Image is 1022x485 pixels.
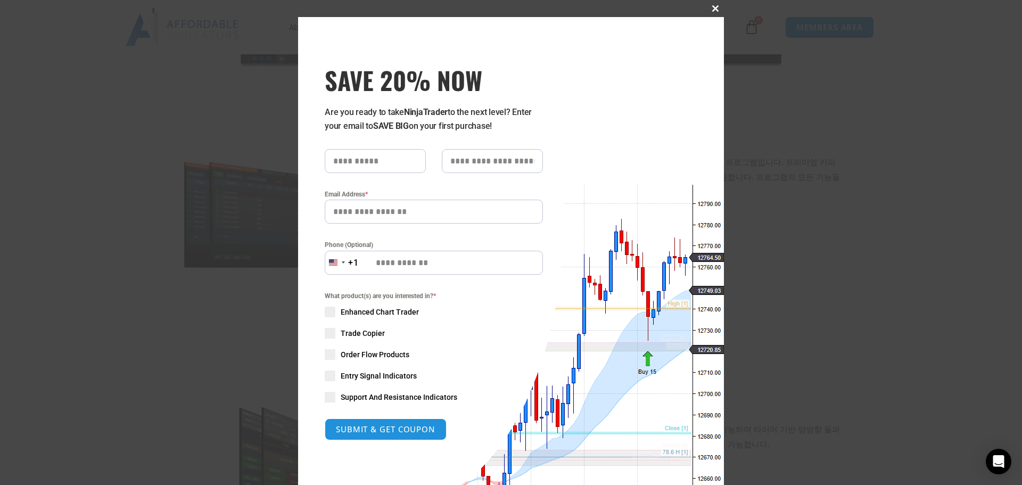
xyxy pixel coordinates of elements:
button: SUBMIT & GET COUPON [325,418,447,440]
label: Trade Copier [325,328,543,339]
span: Enhanced Chart Trader [341,307,419,317]
label: Phone (Optional) [325,240,543,250]
label: Entry Signal Indicators [325,371,543,381]
p: Are you ready to take to the next level? Enter your email to on your first purchase! [325,105,543,133]
strong: SAVE BIG [373,121,409,131]
span: SAVE 20% NOW [325,65,543,95]
label: Order Flow Products [325,349,543,360]
span: What product(s) are you interested in? [325,291,543,301]
span: Trade Copier [341,328,385,339]
button: Selected country [325,251,359,275]
label: Support And Resistance Indicators [325,392,543,402]
span: Entry Signal Indicators [341,371,417,381]
span: Order Flow Products [341,349,409,360]
label: Email Address [325,189,543,200]
strong: NinjaTrader [404,107,448,117]
div: +1 [348,256,359,270]
label: Enhanced Chart Trader [325,307,543,317]
div: Open Intercom Messenger [986,449,1011,474]
span: Support And Resistance Indicators [341,392,457,402]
